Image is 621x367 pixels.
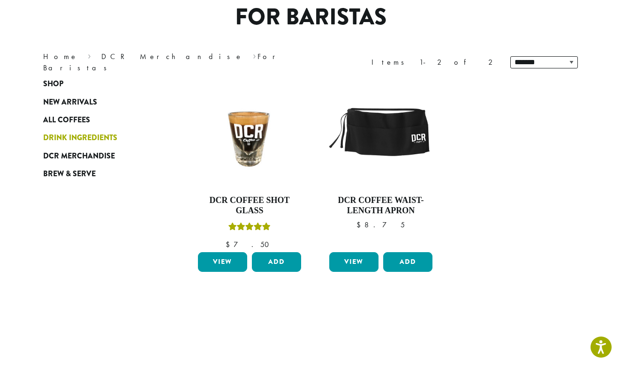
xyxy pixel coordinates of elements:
[327,195,435,216] h4: DCR Coffee Waist-Length Apron
[356,220,364,230] span: $
[43,150,115,162] span: DCR Merchandise
[43,132,117,144] span: Drink Ingredients
[36,4,585,31] h1: For Baristas
[226,240,234,249] span: $
[43,97,97,108] span: New Arrivals
[43,165,156,183] a: Brew & Serve
[43,147,156,165] a: DCR Merchandise
[43,111,156,129] a: All Coffees
[43,114,90,126] span: All Coffees
[253,48,256,62] span: ›
[196,195,303,216] h4: DCR Coffee Shot Glass
[43,129,156,147] a: Drink Ingredients
[88,48,91,62] span: ›
[43,93,156,111] a: New Arrivals
[43,52,78,61] a: Home
[198,252,247,272] a: View
[329,252,379,272] a: View
[196,80,303,188] img: DCR-Shot-Glass-300x300.jpg
[43,51,296,74] nav: Breadcrumb
[356,220,405,230] bdi: 8.75
[228,221,271,235] div: Rated 5.00 out of 5
[196,80,303,248] a: DCR Coffee Shot GlassRated 5.00 out of 5 $7.50
[101,52,243,61] a: DCR Merchandise
[371,57,496,68] div: Items 1-2 of 2
[327,80,435,248] a: DCR Coffee Waist-Length Apron $8.75
[43,78,63,90] span: Shop
[327,80,435,188] img: LO2858.01.png
[252,252,301,272] button: Add
[226,240,273,249] bdi: 7.50
[43,75,156,93] a: Shop
[43,168,96,180] span: Brew & Serve
[383,252,432,272] button: Add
